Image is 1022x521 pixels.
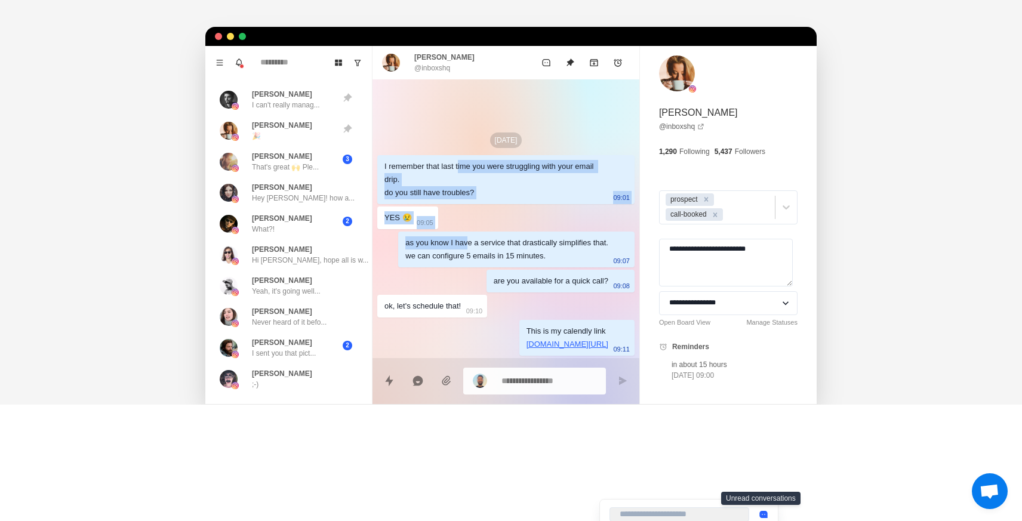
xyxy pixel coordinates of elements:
a: @inboxshq [659,121,704,132]
img: picture [232,196,239,203]
span: 2 [343,217,352,226]
button: Menu [210,53,229,72]
p: 1,290 [659,146,677,157]
p: 09:08 [613,279,630,292]
img: picture [232,165,239,172]
div: are you available for a quick call? [494,275,608,288]
p: [PERSON_NAME] [414,52,475,63]
p: 09:07 [613,254,630,267]
p: ;-) [252,379,258,390]
p: Hi [PERSON_NAME], hope all is w... [252,255,368,266]
p: [PERSON_NAME] [252,182,312,193]
a: Open chat [972,473,1008,509]
img: picture [232,258,239,265]
img: picture [232,351,239,358]
p: [PERSON_NAME] [252,151,312,162]
p: 09:05 [417,216,433,229]
button: Show unread conversations [348,53,367,72]
img: picture [659,56,695,91]
div: prospect [667,193,700,206]
div: I remember that last time you were struggling with your email drip. do you still have troubles? [384,160,608,199]
img: picture [232,289,239,296]
span: 3 [343,155,352,164]
p: 09:01 [613,191,630,204]
p: 09:10 [466,304,483,317]
div: call-booked [667,208,709,221]
p: 09:11 [613,343,630,356]
p: That's great 🙌 Ple... [252,162,319,172]
button: Add media [435,369,458,393]
img: picture [220,246,238,264]
img: picture [220,277,238,295]
p: [DATE] 09:00 [672,370,727,381]
img: picture [220,215,238,233]
button: Add reminder [606,51,630,75]
button: Quick replies [377,369,401,393]
p: 🎉 [252,131,261,141]
p: I sent you that pict... [252,348,316,359]
p: [DATE] [490,132,522,148]
p: Reminders [672,341,709,352]
button: Unpin [558,51,582,75]
button: Archive [582,51,606,75]
p: 5,437 [715,146,732,157]
p: [PERSON_NAME] [252,368,312,379]
p: [PERSON_NAME] [252,89,312,100]
img: picture [232,103,239,110]
button: Mark as unread [534,51,558,75]
button: Notifications [229,53,248,72]
p: [DOMAIN_NAME][URL] [527,338,608,351]
img: picture [220,153,238,171]
span: 2 [343,341,352,350]
p: Never heard of it befo... [252,317,327,328]
img: picture [220,91,238,109]
div: as you know I have a service that drastically simplifies that. we can configure 5 emails in 15 mi... [405,236,608,263]
img: picture [220,184,238,202]
p: [PERSON_NAME] [252,275,312,286]
img: picture [232,320,239,327]
p: Hey [PERSON_NAME]! how a... [252,193,355,204]
a: Open Board View [659,317,710,328]
p: Following [679,146,710,157]
p: [PERSON_NAME] [252,306,312,317]
img: picture [220,308,238,326]
p: [PERSON_NAME] [252,337,312,348]
img: picture [232,382,239,389]
div: Remove call-booked [709,208,722,221]
button: Board View [329,53,348,72]
p: What?! [252,224,275,235]
p: [PERSON_NAME] [659,106,738,120]
img: picture [232,134,239,141]
img: picture [382,54,400,72]
p: [PERSON_NAME] [252,213,312,224]
div: ok, let's schedule that! [384,300,461,313]
p: @inboxshq [414,63,450,73]
p: Yeah, it's going well... [252,286,321,297]
p: [PERSON_NAME] [252,244,312,255]
img: picture [220,370,238,388]
img: picture [232,227,239,234]
p: in about 15 hours [672,359,727,370]
button: Reply with AI [406,369,430,393]
a: Manage Statuses [746,317,798,328]
div: This is my calendly link [527,325,608,351]
p: I can't really manag... [252,100,320,110]
p: [PERSON_NAME] [252,120,312,131]
div: Remove prospect [700,193,713,206]
img: picture [473,374,487,388]
p: Followers [735,146,765,157]
img: picture [220,122,238,140]
div: YES 😢 [384,211,412,224]
img: picture [689,85,696,93]
img: picture [220,339,238,357]
button: Send message [611,369,635,393]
